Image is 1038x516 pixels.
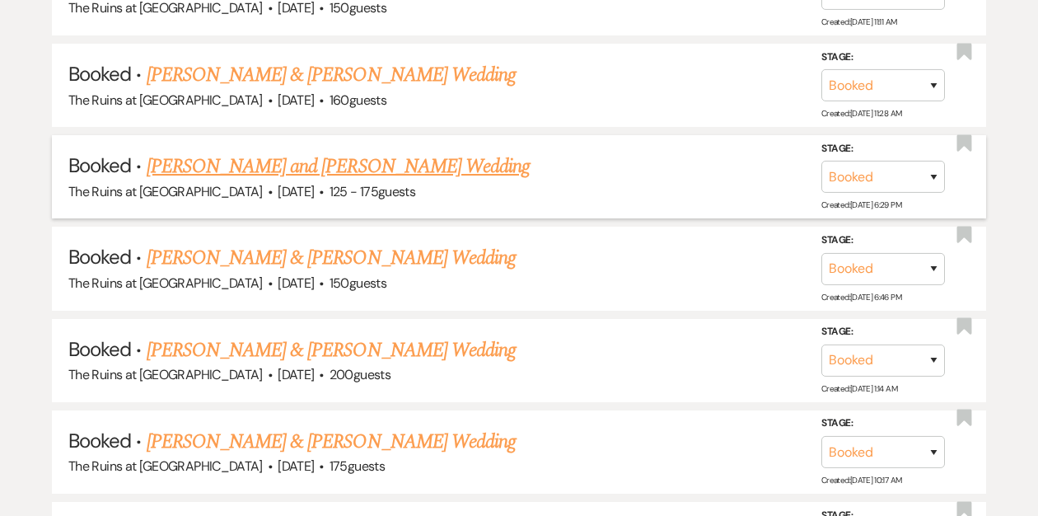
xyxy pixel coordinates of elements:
[147,152,531,181] a: [PERSON_NAME] and [PERSON_NAME] Wedding
[68,183,263,200] span: The Ruins at [GEOGRAPHIC_DATA]
[330,366,390,383] span: 200 guests
[68,428,131,453] span: Booked
[821,292,901,303] span: Created: [DATE] 6:46 PM
[821,415,945,433] label: Stage:
[147,243,516,273] a: [PERSON_NAME] & [PERSON_NAME] Wedding
[147,60,516,90] a: [PERSON_NAME] & [PERSON_NAME] Wedding
[821,199,901,210] span: Created: [DATE] 6:29 PM
[330,91,386,109] span: 160 guests
[278,366,314,383] span: [DATE]
[821,49,945,67] label: Stage:
[278,91,314,109] span: [DATE]
[821,383,897,394] span: Created: [DATE] 1:14 AM
[821,108,901,119] span: Created: [DATE] 11:28 AM
[68,336,131,362] span: Booked
[68,366,263,383] span: The Ruins at [GEOGRAPHIC_DATA]
[68,274,263,292] span: The Ruins at [GEOGRAPHIC_DATA]
[68,244,131,270] span: Booked
[68,61,131,87] span: Booked
[68,152,131,178] span: Booked
[278,274,314,292] span: [DATE]
[821,140,945,158] label: Stage:
[147,335,516,365] a: [PERSON_NAME] & [PERSON_NAME] Wedding
[821,475,901,486] span: Created: [DATE] 10:17 AM
[147,427,516,457] a: [PERSON_NAME] & [PERSON_NAME] Wedding
[821,232,945,250] label: Stage:
[821,323,945,341] label: Stage:
[821,16,896,27] span: Created: [DATE] 11:11 AM
[278,183,314,200] span: [DATE]
[278,457,314,475] span: [DATE]
[68,457,263,475] span: The Ruins at [GEOGRAPHIC_DATA]
[68,91,263,109] span: The Ruins at [GEOGRAPHIC_DATA]
[330,183,415,200] span: 125 - 175 guests
[330,274,386,292] span: 150 guests
[330,457,385,475] span: 175 guests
